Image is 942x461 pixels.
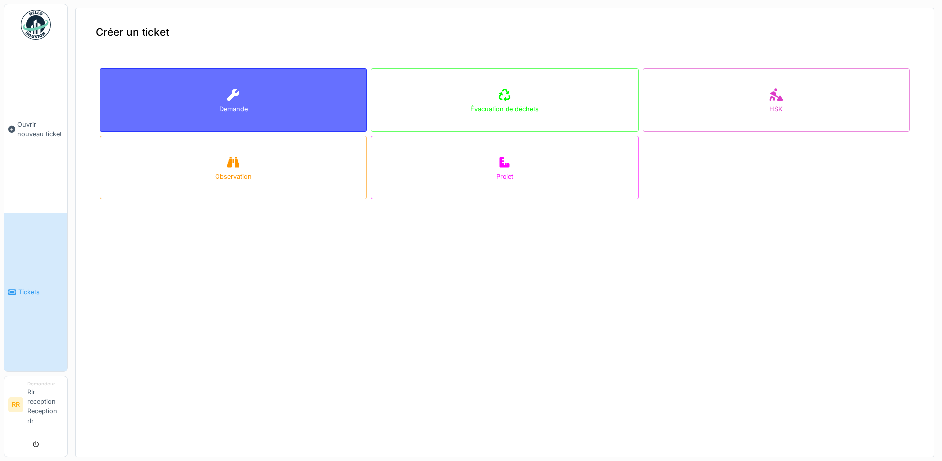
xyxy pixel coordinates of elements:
span: Tickets [18,287,63,297]
li: Rlr reception Reception rlr [27,380,63,430]
div: Évacuation de déchets [470,104,539,114]
div: Demande [219,104,248,114]
span: Ouvrir nouveau ticket [17,120,63,139]
li: RR [8,397,23,412]
div: Projet [496,172,513,181]
div: Créer un ticket [76,8,934,56]
a: Ouvrir nouveau ticket [4,45,67,213]
div: Observation [215,172,252,181]
div: Demandeur [27,380,63,387]
a: RR DemandeurRlr reception Reception rlr [8,380,63,432]
img: Badge_color-CXgf-gQk.svg [21,10,51,40]
div: HSK [769,104,783,114]
a: Tickets [4,213,67,371]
